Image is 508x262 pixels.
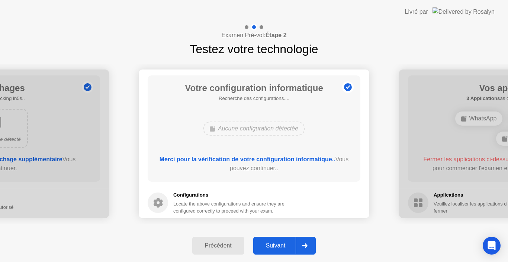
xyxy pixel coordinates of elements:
[253,237,316,255] button: Suivant
[160,156,335,162] b: Merci pour la vérification de votre configuration informatique..
[405,7,428,16] div: Livré par
[255,242,296,249] div: Suivant
[185,95,323,102] h5: Recherche des configurations....
[158,155,350,173] div: Vous pouvez continuer..
[266,32,287,38] b: Étape 2
[483,237,501,255] div: Open Intercom Messenger
[433,7,495,16] img: Delivered by Rosalyn
[192,237,244,255] button: Précédent
[190,40,318,58] h1: Testez votre technologie
[194,242,242,249] div: Précédent
[203,122,305,136] div: Aucune configuration détectée
[221,31,286,40] h4: Examen Pré-vol:
[173,191,286,199] h5: Configurations
[173,200,286,214] div: Locate the above configurations and ensure they are configured correctly to proceed with your exam.
[185,81,323,95] h1: Votre configuration informatique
